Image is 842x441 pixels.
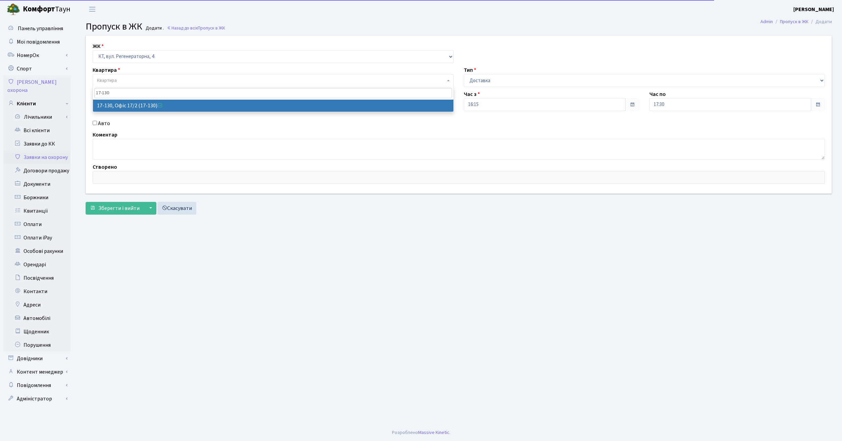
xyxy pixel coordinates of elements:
[23,4,70,15] span: Таун
[793,6,834,13] b: [PERSON_NAME]
[649,90,666,98] label: Час по
[86,202,144,215] button: Зберегти і вийти
[7,3,20,16] img: logo.png
[93,42,104,50] label: ЖК
[3,151,70,164] a: Заявки на охорону
[3,218,70,231] a: Оплати
[17,38,60,46] span: Мої повідомлення
[3,97,70,110] a: Клієнти
[780,18,808,25] a: Пропуск в ЖК
[3,258,70,271] a: Орендарі
[23,4,55,14] b: Комфорт
[3,338,70,352] a: Порушення
[157,202,196,215] a: Скасувати
[3,177,70,191] a: Документи
[84,4,101,15] button: Переключити навігацію
[750,15,842,29] nav: breadcrumb
[144,25,164,31] small: Додати .
[93,66,120,74] label: Квартира
[198,25,225,31] span: Пропуск в ЖК
[3,325,70,338] a: Щоденник
[93,100,453,112] li: 17-130, Офіс 17/2 (17-130)
[3,285,70,298] a: Контакти
[464,66,476,74] label: Тип
[3,365,70,379] a: Контент менеджер
[93,131,117,139] label: Коментар
[392,429,450,436] div: Розроблено .
[3,392,70,405] a: Адміністратор
[8,110,70,124] a: Лічильники
[3,75,70,97] a: [PERSON_NAME] охорона
[808,18,832,25] li: Додати
[464,90,480,98] label: Час з
[760,18,773,25] a: Admin
[3,271,70,285] a: Посвідчення
[3,312,70,325] a: Автомобілі
[3,379,70,392] a: Повідомлення
[3,137,70,151] a: Заявки до КК
[93,163,117,171] label: Створено
[86,20,142,33] span: Пропуск в ЖК
[3,298,70,312] a: Адреси
[3,191,70,204] a: Боржники
[3,49,70,62] a: НомерОк
[18,25,63,32] span: Панель управління
[3,204,70,218] a: Квитанції
[3,164,70,177] a: Договори продажу
[3,352,70,365] a: Довідники
[3,35,70,49] a: Мої повідомлення
[97,77,117,84] span: Квартира
[3,62,70,75] a: Спорт
[167,25,225,31] a: Назад до всіхПропуск в ЖК
[3,124,70,137] a: Всі клієнти
[3,231,70,244] a: Оплати iPay
[3,244,70,258] a: Особові рахунки
[3,22,70,35] a: Панель управління
[418,429,449,436] a: Massive Kinetic
[98,119,110,127] label: Авто
[793,5,834,13] a: [PERSON_NAME]
[98,205,140,212] span: Зберегти і вийти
